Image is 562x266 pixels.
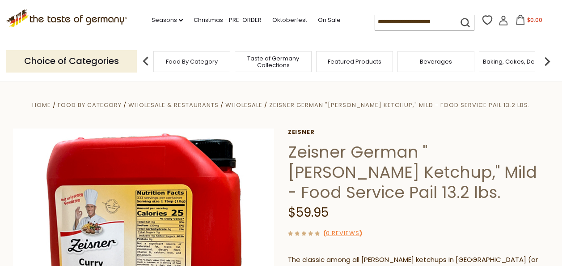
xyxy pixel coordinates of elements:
span: $0.00 [527,16,542,24]
a: Food By Category [166,58,218,65]
a: Christmas - PRE-ORDER [194,15,262,25]
span: ( ) [323,229,362,237]
a: Seasons [152,15,183,25]
p: Choice of Categories [6,50,137,72]
h1: Zeisner German "[PERSON_NAME] Ketchup," Mild - Food Service Pail 13.2 lbs. [288,142,549,202]
img: previous arrow [137,52,155,70]
a: Zeisner [288,129,549,136]
a: Wholesale & Restaurants [128,101,219,109]
a: Wholesale [225,101,262,109]
button: $0.00 [510,15,548,28]
a: Zeisner German "[PERSON_NAME] Ketchup," Mild - Food Service Pail 13.2 lbs. [269,101,530,109]
span: $59.95 [288,204,329,221]
a: Taste of Germany Collections [237,55,309,69]
a: Featured Products [328,58,381,65]
img: next arrow [538,52,556,70]
a: Food By Category [58,101,122,109]
a: Beverages [420,58,452,65]
a: Oktoberfest [272,15,307,25]
a: 0 Reviews [326,229,359,238]
a: On Sale [318,15,341,25]
a: Baking, Cakes, Desserts [483,58,552,65]
a: Home [32,101,51,109]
